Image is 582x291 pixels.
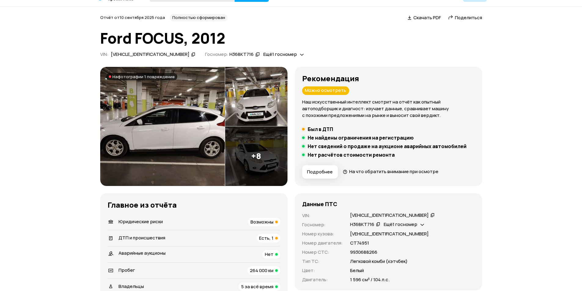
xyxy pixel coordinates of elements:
[100,51,108,57] span: VIN :
[350,267,364,274] p: Белый
[302,240,343,246] p: Номер двигателя :
[111,51,189,58] div: [VEHICLE_IDENTIFICATION_NUMBER]
[350,212,429,219] div: [VEHICLE_IDENTIFICATION_NUMBER]
[343,168,439,175] a: На что обратить внимание при осмотре
[119,250,166,256] span: Аварийные аукционы
[302,86,349,95] div: Можно осмотреть
[302,99,475,119] p: Наш искусственный интеллект смотрит на отчёт как опытный автоподборщик и диагност: изучает данные...
[384,221,417,227] span: Ещё 1 госномер
[241,283,273,290] span: 5 за всё время
[350,240,369,246] p: СТ74951
[302,221,343,228] p: Госномер :
[119,267,135,273] span: Пробег
[302,165,338,179] button: Подробнее
[302,276,343,283] p: Двигатель :
[229,51,254,58] div: Н368КТ716
[263,51,297,57] span: Ещё 1 госномер
[413,14,441,21] span: Скачать PDF
[308,143,467,149] h5: Нет сведений о продаже на аукционе аварийных автомобилей
[302,201,337,207] h4: Данные ПТС
[308,135,414,141] h5: Не найдены ограничения на регистрацию
[349,168,438,175] span: На что обратить внимание при осмотре
[250,267,273,274] span: 264 000 км
[350,258,408,265] p: Легковой комби (хэтчбек)
[259,235,273,241] span: Есть, 1
[119,283,144,289] span: Владельцы
[408,14,441,21] a: Скачать PDF
[100,30,482,46] h1: Ford FOCUS, 2012
[112,74,175,79] span: На фотографии 1 повреждение
[308,126,333,132] h5: Был в ДТП
[302,74,475,83] h3: Рекомендация
[350,231,429,237] p: [VEHICLE_IDENTIFICATION_NUMBER]
[448,14,482,21] a: Поделиться
[251,219,273,225] span: Возможны
[350,276,390,283] p: 1 596 см³ / 104 л.с.
[265,251,273,257] span: Нет
[108,201,280,209] h3: Главное из отчёта
[302,267,343,274] p: Цвет :
[119,218,163,225] span: Юридические риски
[170,14,228,21] div: Полностью сформирован
[302,249,343,256] p: Номер СТС :
[302,258,343,265] p: Тип ТС :
[350,221,374,228] div: Н368КТ716
[100,15,165,20] span: Отчёт от 10 сентября 2025 года
[302,212,343,219] p: VIN :
[119,235,165,241] span: ДТП и происшествия
[302,231,343,237] p: Номер кузова :
[308,152,395,158] h5: Нет расчётов стоимости ремонта
[455,14,482,21] span: Поделиться
[205,51,229,57] span: Госномер:
[350,249,377,256] p: 9930688266
[307,169,333,175] span: Подробнее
